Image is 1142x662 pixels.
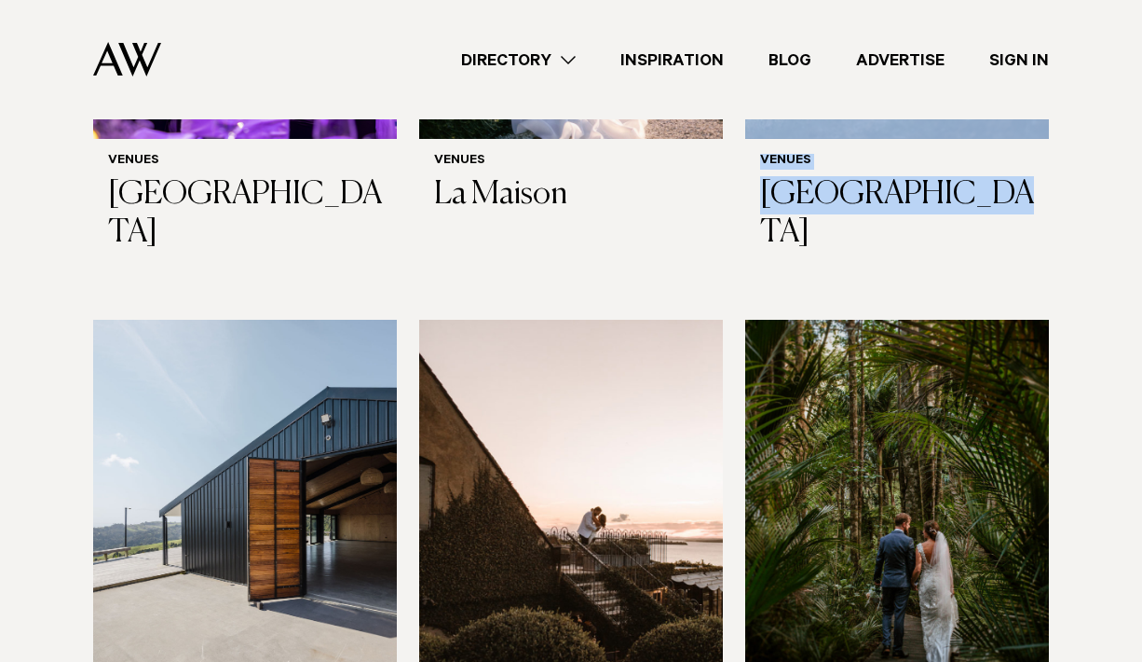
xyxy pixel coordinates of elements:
img: Auckland Weddings Logo [93,42,161,76]
h6: Venues [108,154,382,170]
a: Advertise [834,48,967,73]
h3: [GEOGRAPHIC_DATA] [108,176,382,253]
h3: La Maison [434,176,708,214]
h3: [GEOGRAPHIC_DATA] [760,176,1034,253]
a: Inspiration [598,48,746,73]
a: Directory [439,48,598,73]
a: Blog [746,48,834,73]
a: Sign In [967,48,1071,73]
h6: Venues [760,154,1034,170]
h6: Venues [434,154,708,170]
